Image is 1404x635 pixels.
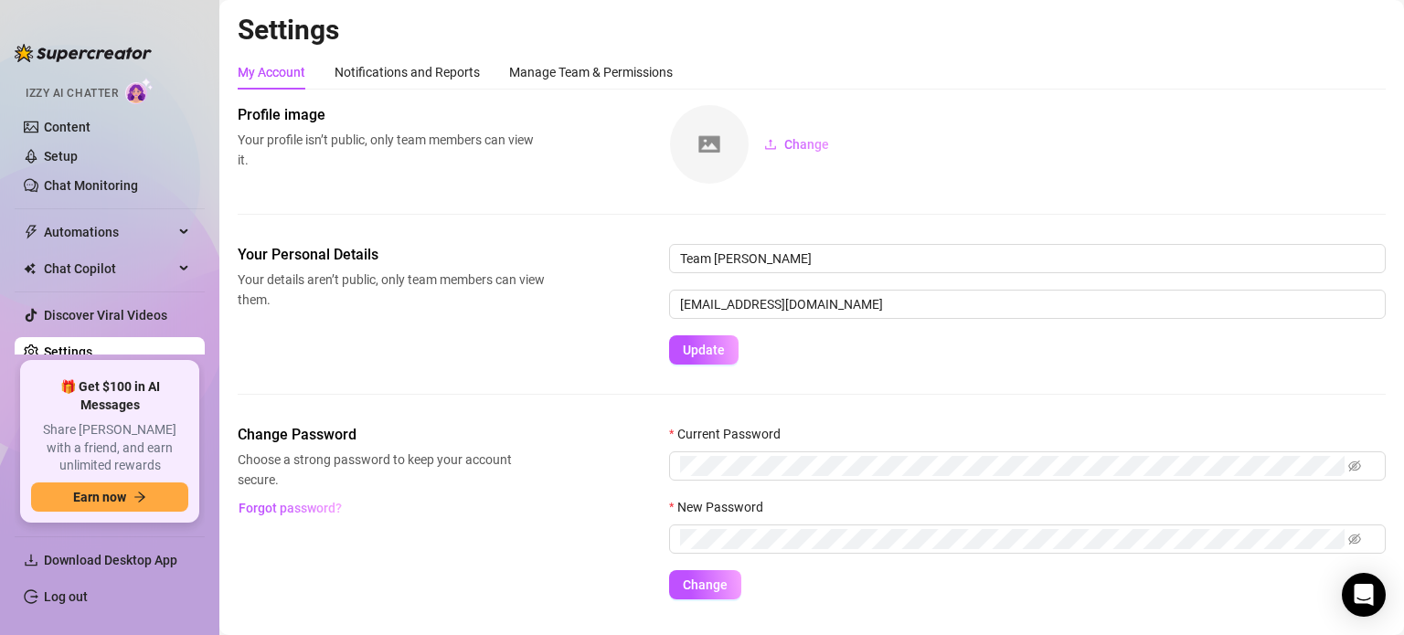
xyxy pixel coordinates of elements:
[669,424,792,444] label: Current Password
[31,482,188,512] button: Earn nowarrow-right
[750,130,844,159] button: Change
[670,105,749,184] img: square-placeholder.png
[669,244,1386,273] input: Enter name
[44,149,78,164] a: Setup
[784,137,829,152] span: Change
[669,335,739,365] button: Update
[44,254,174,283] span: Chat Copilot
[125,78,154,104] img: AI Chatter
[44,308,167,323] a: Discover Viral Videos
[26,85,118,102] span: Izzy AI Chatter
[238,244,545,266] span: Your Personal Details
[1348,460,1361,472] span: eye-invisible
[680,529,1345,549] input: New Password
[680,456,1345,476] input: Current Password
[669,570,741,599] button: Change
[24,553,38,567] span: download
[1342,573,1386,617] div: Open Intercom Messenger
[44,589,88,604] a: Log out
[1348,533,1361,545] span: eye-invisible
[15,44,152,62] img: logo-BBDzfeDw.svg
[238,130,545,170] span: Your profile isn’t public, only team members can view it.
[239,501,342,515] span: Forgot password?
[669,497,775,517] label: New Password
[44,178,138,193] a: Chat Monitoring
[73,490,126,504] span: Earn now
[238,104,545,126] span: Profile image
[335,62,480,82] div: Notifications and Reports
[238,62,305,82] div: My Account
[669,290,1386,319] input: Enter new email
[683,577,728,592] span: Change
[24,262,36,275] img: Chat Copilot
[31,421,188,475] span: Share [PERSON_NAME] with a friend, and earn unlimited rewards
[683,343,725,357] span: Update
[238,13,1386,48] h2: Settings
[238,424,545,446] span: Change Password
[764,138,777,151] span: upload
[238,493,342,523] button: Forgot password?
[509,62,673,82] div: Manage Team & Permissions
[24,225,38,239] span: thunderbolt
[238,450,545,490] span: Choose a strong password to keep your account secure.
[44,344,92,359] a: Settings
[44,217,174,247] span: Automations
[44,553,177,567] span: Download Desktop App
[31,378,188,414] span: 🎁 Get $100 in AI Messages
[133,491,146,503] span: arrow-right
[44,120,90,134] a: Content
[238,270,545,310] span: Your details aren’t public, only team members can view them.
